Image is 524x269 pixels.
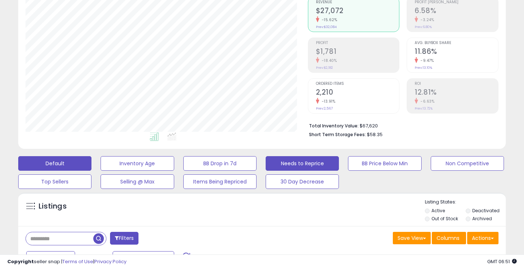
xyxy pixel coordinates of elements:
[183,174,257,189] button: Items Being Repriced
[7,258,126,265] div: seller snap | |
[316,106,333,111] small: Prev: 2,567
[18,174,91,189] button: Top Sellers
[316,0,399,4] span: Revenue
[418,58,434,63] small: -9.47%
[124,254,165,261] span: Aug-25 - Aug-31
[415,41,498,45] span: Avg. Buybox Share
[319,58,337,63] small: -18.40%
[431,215,458,222] label: Out of Stock
[415,106,433,111] small: Prev: 13.72%
[309,131,366,138] b: Short Term Storage Fees:
[266,156,339,171] button: Needs to Reprice
[348,156,421,171] button: BB Price Below Min
[316,82,399,86] span: Ordered Items
[316,88,399,98] h2: 2,210
[309,123,359,129] b: Total Inventory Value:
[367,131,383,138] span: $58.35
[18,156,91,171] button: Default
[319,99,336,104] small: -13.91%
[26,251,75,264] button: Last 7 Days
[472,207,500,214] label: Deactivated
[94,258,126,265] a: Privacy Policy
[309,121,493,130] li: $67,620
[316,41,399,45] span: Profit
[319,17,337,23] small: -15.62%
[431,207,445,214] label: Active
[437,234,460,242] span: Columns
[487,258,517,265] span: 2025-09-8 06:51 GMT
[418,17,434,23] small: -3.24%
[415,47,498,57] h2: 11.86%
[316,7,399,16] h2: $27,072
[418,99,434,104] small: -6.63%
[101,174,174,189] button: Selling @ Max
[472,215,492,222] label: Archived
[110,232,138,245] button: Filters
[266,174,339,189] button: 30 Day Decrease
[101,156,174,171] button: Inventory Age
[415,88,498,98] h2: 12.81%
[316,25,337,29] small: Prev: $32,084
[7,258,34,265] strong: Copyright
[415,7,498,16] h2: 6.58%
[316,47,399,57] h2: $1,781
[39,201,67,211] h5: Listings
[37,254,66,261] span: Last 7 Days
[183,156,257,171] button: BB Drop in 7d
[415,66,432,70] small: Prev: 13.10%
[467,232,498,244] button: Actions
[432,232,466,244] button: Columns
[431,156,504,171] button: Non Competitive
[393,232,431,244] button: Save View
[113,251,174,264] button: Aug-25 - Aug-31
[62,258,93,265] a: Terms of Use
[415,0,498,4] span: Profit [PERSON_NAME]
[415,82,498,86] span: ROI
[316,66,333,70] small: Prev: $2,182
[415,25,432,29] small: Prev: 6.80%
[425,199,506,206] p: Listing States:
